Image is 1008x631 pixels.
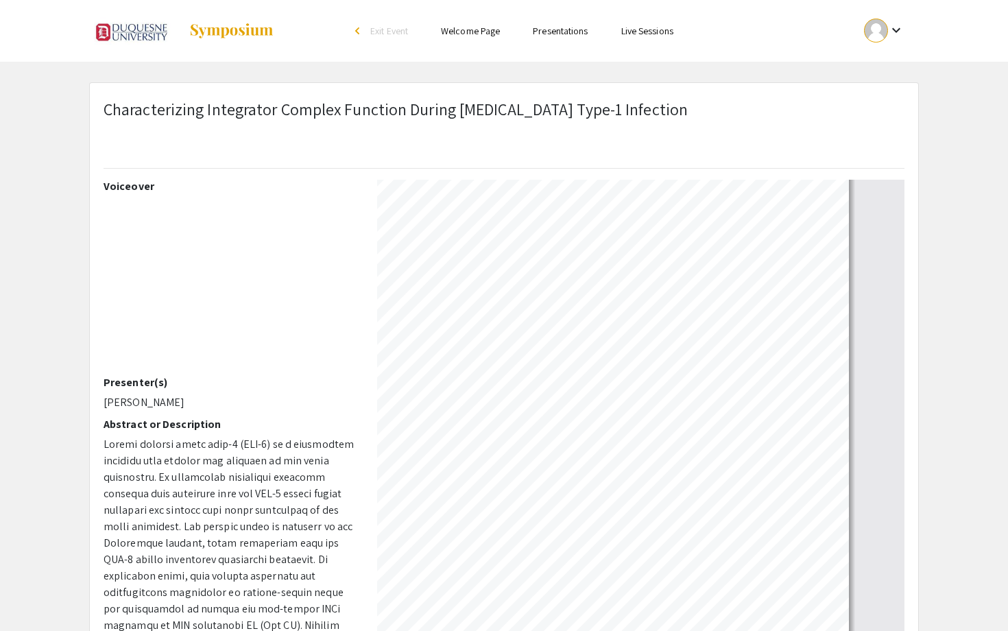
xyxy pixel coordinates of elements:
span: Exit Event [370,25,408,37]
iframe: 2023 Duquesne GRS Poster - Joseph Heath [104,198,357,376]
a: Graduate Research Symposium 2023 [89,14,274,48]
p: [PERSON_NAME] [104,394,357,411]
div: arrow_back_ios [355,27,363,35]
img: Symposium by ForagerOne [189,23,274,39]
button: Expand account dropdown [850,15,919,46]
img: Graduate Research Symposium 2023 [89,14,175,48]
iframe: Chat [10,569,58,621]
h2: Voiceover [104,180,357,193]
mat-icon: Expand account dropdown [888,22,904,38]
h2: Abstract or Description [104,418,357,431]
a: Welcome Page [441,25,500,37]
a: Live Sessions [621,25,673,37]
h2: Presenter(s) [104,376,357,389]
a: https://doi.org/10.1038/s41421-021-00283-0 [631,612,673,614]
a: Presentations [533,25,588,37]
p: Characterizing Integrator Complex Function During [MEDICAL_DATA] Type-1 Infection [104,97,688,121]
